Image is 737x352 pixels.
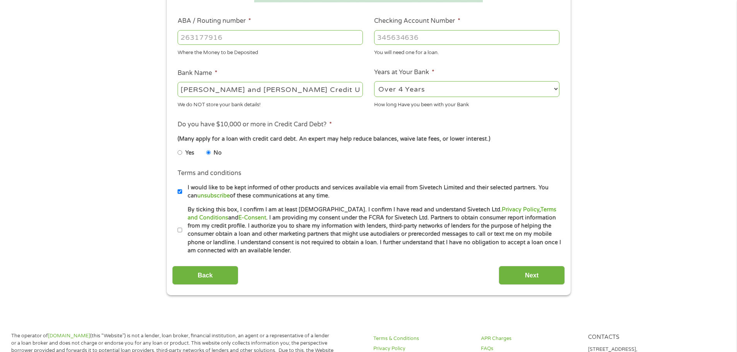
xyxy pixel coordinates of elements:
[374,98,559,109] div: How long Have you been with your Bank
[182,206,562,255] label: By ticking this box, I confirm I am at least [DEMOGRAPHIC_DATA]. I confirm I have read and unders...
[214,149,222,157] label: No
[197,192,230,199] a: unsubscribe
[374,30,559,45] input: 345634636
[499,266,565,285] input: Next
[178,46,363,57] div: Where the Money to be Deposited
[178,121,332,129] label: Do you have $10,000 or more in Credit Card Debt?
[178,98,363,109] div: We do NOT store your bank details!
[178,135,559,143] div: (Many apply for a loan with credit card debt. An expert may help reduce balances, waive late fees...
[481,335,579,342] a: APR Charges
[373,335,472,342] a: Terms & Conditions
[178,69,217,77] label: Bank Name
[182,184,562,200] label: I would like to be kept informed of other products and services available via email from Sivetech...
[48,333,90,339] a: [DOMAIN_NAME]
[238,214,266,221] a: E-Consent
[374,17,460,25] label: Checking Account Number
[178,169,241,177] label: Terms and conditions
[374,46,559,57] div: You will need one for a loan.
[178,30,363,45] input: 263177916
[172,266,238,285] input: Back
[502,206,539,213] a: Privacy Policy
[374,68,434,77] label: Years at Your Bank
[185,149,194,157] label: Yes
[178,17,251,25] label: ABA / Routing number
[588,334,686,341] h4: Contacts
[188,206,556,221] a: Terms and Conditions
